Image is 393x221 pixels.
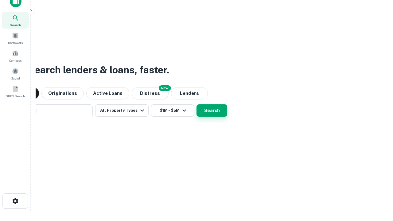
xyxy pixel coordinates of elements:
span: Borrowers [8,40,23,45]
span: Saved [11,76,20,81]
a: Contacts [2,48,29,64]
span: Contacts [9,58,21,63]
button: Lenders [171,87,208,99]
button: All Property Types [95,104,149,117]
iframe: Chat Widget [362,172,393,201]
a: Search [2,12,29,29]
a: SREO Search [2,83,29,100]
span: SREO Search [6,94,25,99]
button: Originations [41,87,84,99]
a: Borrowers [2,30,29,46]
button: $1M - $5M [151,104,194,117]
button: Search [196,104,227,117]
a: Saved [2,65,29,82]
span: Search [10,22,21,27]
div: NEW [159,85,171,91]
h3: Search lenders & loans, faster. [28,63,169,77]
button: Search distressed loans with lien and other non-mortgage details. [132,87,169,99]
button: Active Loans [86,87,129,99]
